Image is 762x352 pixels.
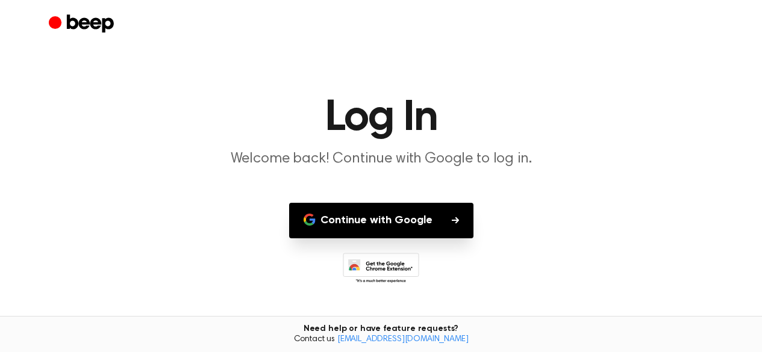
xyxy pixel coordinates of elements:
a: [EMAIL_ADDRESS][DOMAIN_NAME] [337,335,469,344]
span: Contact us [7,335,755,345]
h1: Log In [73,96,690,140]
button: Continue with Google [289,203,473,238]
a: Beep [49,13,117,36]
p: Welcome back! Continue with Google to log in. [150,149,613,169]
